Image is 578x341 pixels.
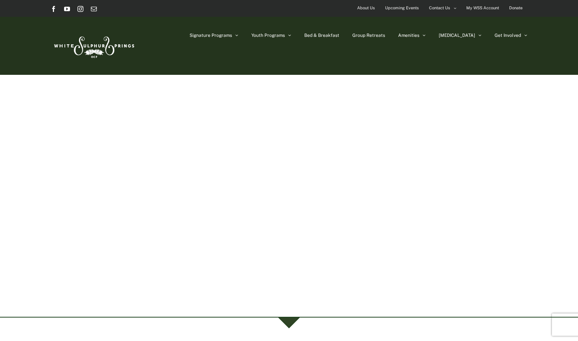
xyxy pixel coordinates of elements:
a: Email [91,6,97,12]
a: Instagram [77,6,83,12]
span: Youth Programs [251,33,285,38]
a: YouTube [64,6,70,12]
nav: Main Menu [190,17,527,54]
span: Bed & Breakfast [304,33,339,38]
a: Bed & Breakfast [304,17,339,54]
span: My WSS Account [466,3,499,13]
span: Signature Programs [190,33,232,38]
span: Get Involved [495,33,521,38]
span: Donate [509,3,523,13]
img: White Sulphur Springs Logo [51,28,136,63]
span: [MEDICAL_DATA] [439,33,475,38]
span: Contact Us [429,3,450,13]
a: Get Involved [495,17,527,54]
a: Signature Programs [190,17,238,54]
a: Youth Programs [251,17,291,54]
span: About Us [357,3,375,13]
a: [MEDICAL_DATA] [439,17,482,54]
span: Upcoming Events [385,3,419,13]
a: Amenities [398,17,426,54]
span: Amenities [398,33,419,38]
a: Group Retreats [352,17,385,54]
a: Facebook [51,6,57,12]
span: Group Retreats [352,33,385,38]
